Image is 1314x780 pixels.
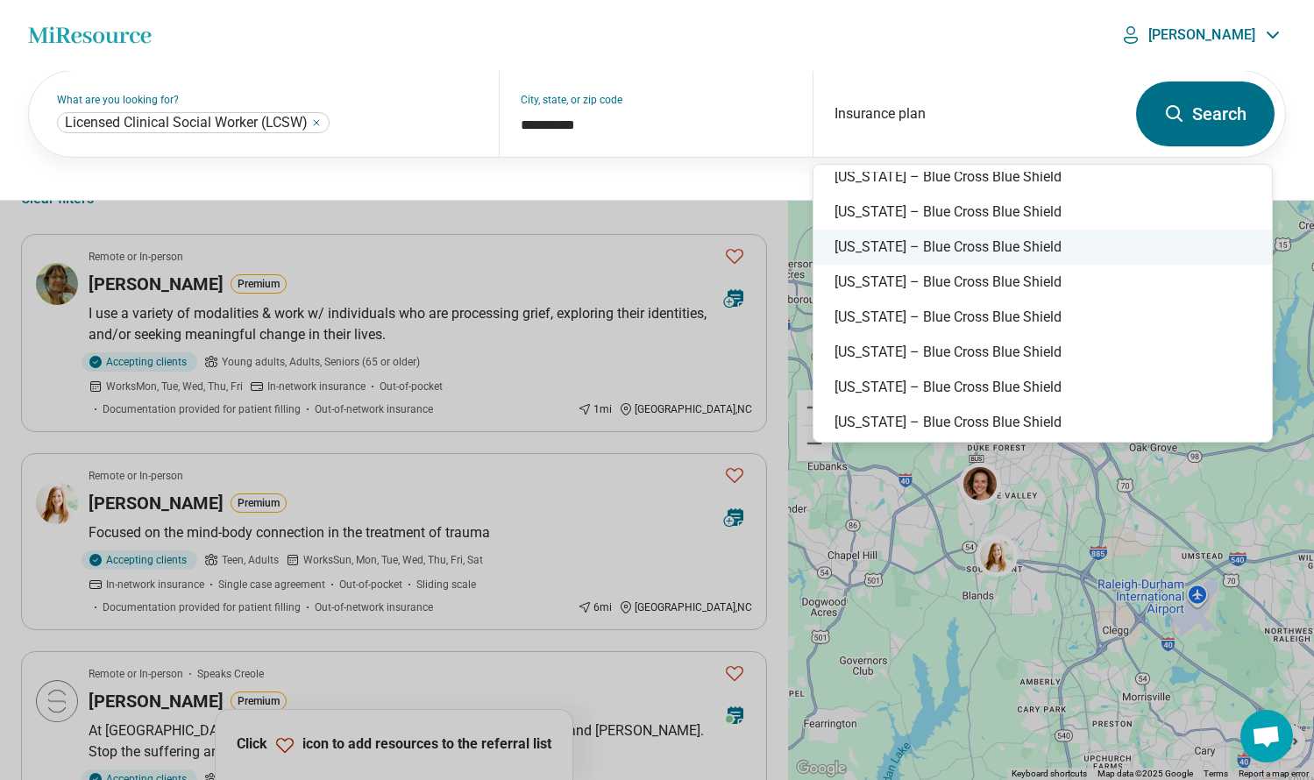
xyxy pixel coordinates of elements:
div: Suggestions [813,172,1272,435]
span: Licensed Clinical Social Worker (LCSW) [65,114,308,131]
p: [PERSON_NAME] [1148,26,1255,44]
div: [US_STATE] – Blue Cross Blue Shield [813,160,1272,195]
div: [US_STATE] – Blue Cross Blue Shield [813,370,1272,405]
div: [US_STATE] – Blue Cross Blue Shield [813,300,1272,335]
div: [US_STATE] – Blue Cross Blue Shield [813,265,1272,300]
div: [US_STATE] – Blue Cross Blue Shield [813,230,1272,265]
div: [US_STATE] – Blue Cross Blue Shield [813,195,1272,230]
button: Licensed Clinical Social Worker (LCSW) [311,117,322,128]
button: Search [1136,82,1275,146]
div: Licensed Clinical Social Worker (LCSW) [57,112,330,133]
div: [US_STATE] – Blue Cross Blue Shield [813,335,1272,370]
div: [US_STATE] – Blue Cross Blue Shield [813,405,1272,440]
label: What are you looking for? [57,95,478,105]
div: Open chat [1240,710,1293,762]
